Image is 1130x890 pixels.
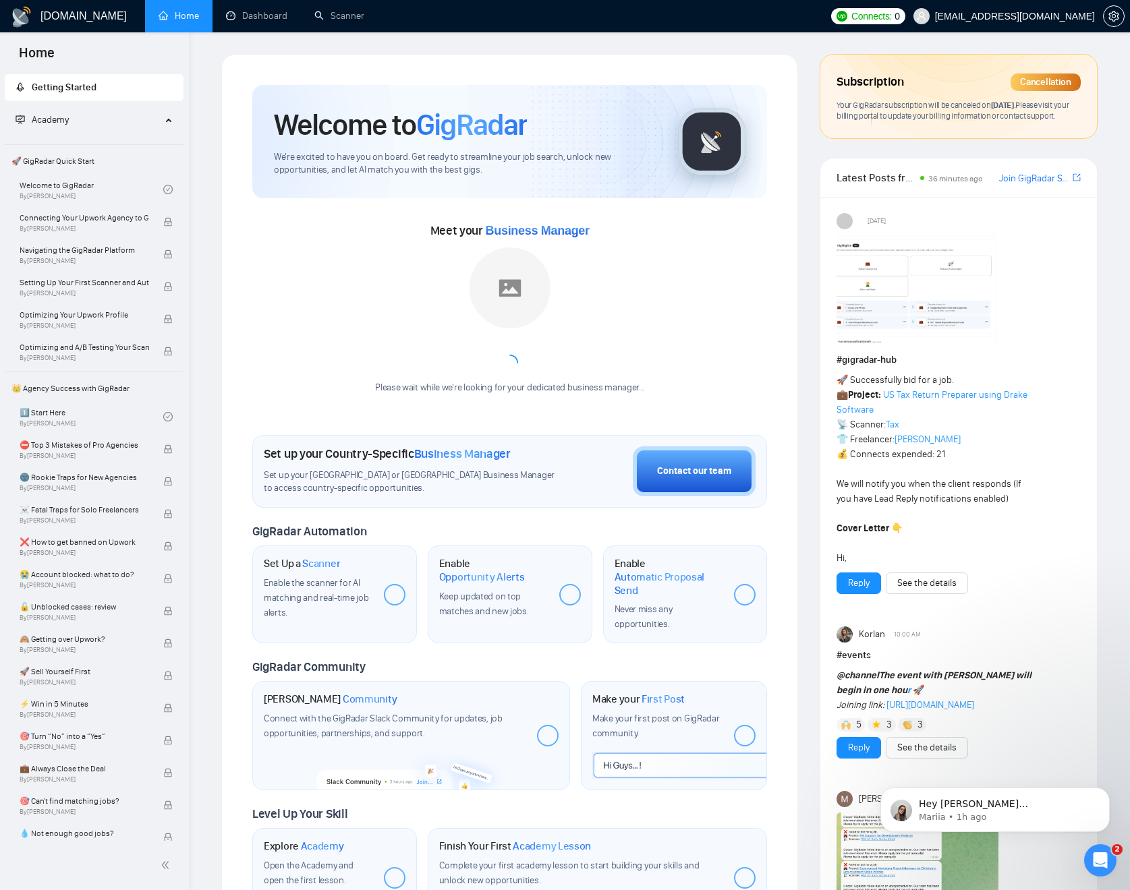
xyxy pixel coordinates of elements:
span: 0 [895,9,900,24]
span: 👑 Agency Success with GigRadar [6,375,182,402]
strong: Cover Letter 👇 [837,523,903,534]
strong: The event with [PERSON_NAME] will begin in one hou [837,670,1032,696]
span: Getting Started [32,82,96,93]
span: ⚡ Win in 5 Minutes [20,697,149,711]
iframe: Intercom notifications message [860,759,1130,854]
button: See the details [886,737,968,759]
span: First Post [642,692,685,706]
span: lock [163,606,173,616]
a: homeHome [159,10,199,22]
span: By [PERSON_NAME] [20,354,149,362]
span: loading [502,355,518,371]
span: By [PERSON_NAME] [20,678,149,686]
span: setting [1104,11,1124,22]
span: Keep updated on top matches and new jobs. [439,591,529,617]
a: [URL][DOMAIN_NAME] [886,699,974,711]
a: setting [1103,11,1125,22]
span: 3 [917,718,923,732]
a: 1️⃣ Start HereBy[PERSON_NAME] [20,402,163,432]
span: Community [343,692,397,706]
img: upwork-logo.png [837,11,847,22]
em: Joining link: [837,699,884,711]
span: lock [163,768,173,777]
span: lock [163,833,173,842]
span: 🚀 [913,684,924,696]
h1: Enable [615,557,724,597]
img: slackcommunity-bg.png [316,744,506,790]
span: lock [163,736,173,745]
img: 👏 [903,720,912,730]
span: 💧 Not enough good jobs? [20,827,149,840]
span: Setting Up Your First Scanner and Auto-Bidder [20,276,149,289]
h1: Explore [264,839,344,853]
span: By [PERSON_NAME] [20,775,149,783]
span: Opportunity Alerts [439,570,525,584]
span: 5 [856,718,861,732]
span: Meet your [430,223,590,238]
span: double-left [161,858,174,872]
span: Navigating the GigRadar Platform [20,243,149,257]
span: Optimizing and A/B Testing Your Scanner for Better Results [20,340,149,354]
a: [PERSON_NAME] [895,434,961,445]
span: We're excited to have you on board. Get ready to streamline your job search, unlock new opportuni... [274,151,656,177]
span: 🎯 Can't find matching jobs? [20,794,149,808]
span: By [PERSON_NAME] [20,840,149,848]
span: Your GigRadar subscription will be canceled Please visit your billing portal to update your billi... [837,100,1069,121]
h1: Set up your Country-Specific [264,446,511,461]
span: Connects: [851,9,892,24]
span: [DATE] . [991,100,1016,110]
span: 😭 Account blocked: what to do? [20,568,149,581]
span: Scanner [302,557,340,570]
span: Subscription [837,71,903,94]
span: @channel [837,670,879,681]
span: [DATE] [868,215,886,227]
span: 🔓 Unblocked cases: review [20,600,149,614]
span: lock [163,477,173,486]
span: Home [8,43,65,71]
span: By [PERSON_NAME] [20,743,149,751]
span: on [980,100,1015,110]
span: Set up your [GEOGRAPHIC_DATA] or [GEOGRAPHIC_DATA] Business Manager to access country-specific op... [264,469,559,495]
a: dashboardDashboard [226,10,287,22]
a: See the details [897,576,957,591]
span: lock [163,314,173,324]
img: F09354QB7SM-image.png [837,235,998,343]
img: Korlan [837,626,853,643]
iframe: Intercom live chat [1084,844,1117,877]
span: 🚀 GigRadar Quick Start [6,148,182,175]
button: Reply [837,572,881,594]
span: By [PERSON_NAME] [20,225,149,233]
span: By [PERSON_NAME] [20,711,149,719]
span: lock [163,671,173,680]
div: Contact our team [657,464,731,479]
a: US Tax Return Preparer using Drake Software [837,389,1027,415]
span: Enable the scanner for AI matching and real-time job alerts. [264,577,368,618]
h1: # events [837,648,1081,663]
span: Business Manager [414,446,511,461]
span: 🌚 Rookie Traps for New Agencies [20,471,149,484]
span: Academy [16,114,69,125]
span: Connecting Your Upwork Agency to GigRadar [20,211,149,225]
span: 🚀 Sell Yourself First [20,665,149,678]
span: ❌ How to get banned on Upwork [20,535,149,549]
span: user [917,11,926,21]
a: r [907,684,911,696]
a: Reply [848,576,870,591]
img: placeholder.png [470,247,550,328]
span: Complete your first academy lesson to start building your skills and unlock new opportunities. [439,860,700,886]
span: lock [163,800,173,810]
span: By [PERSON_NAME] [20,452,149,460]
span: By [PERSON_NAME] [20,614,149,622]
img: gigradar-logo.png [678,108,745,175]
a: Welcome to GigRadarBy[PERSON_NAME] [20,175,163,204]
span: By [PERSON_NAME] [20,289,149,297]
span: ⛔ Top 3 Mistakes of Pro Agencies [20,438,149,452]
a: See the details [897,740,957,755]
button: Contact our team [633,446,756,496]
span: 🙈 Getting over Upwork? [20,632,149,646]
span: Open the Academy and open the first lesson. [264,860,354,886]
span: lock [163,249,173,259]
span: Korlan [859,627,885,642]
